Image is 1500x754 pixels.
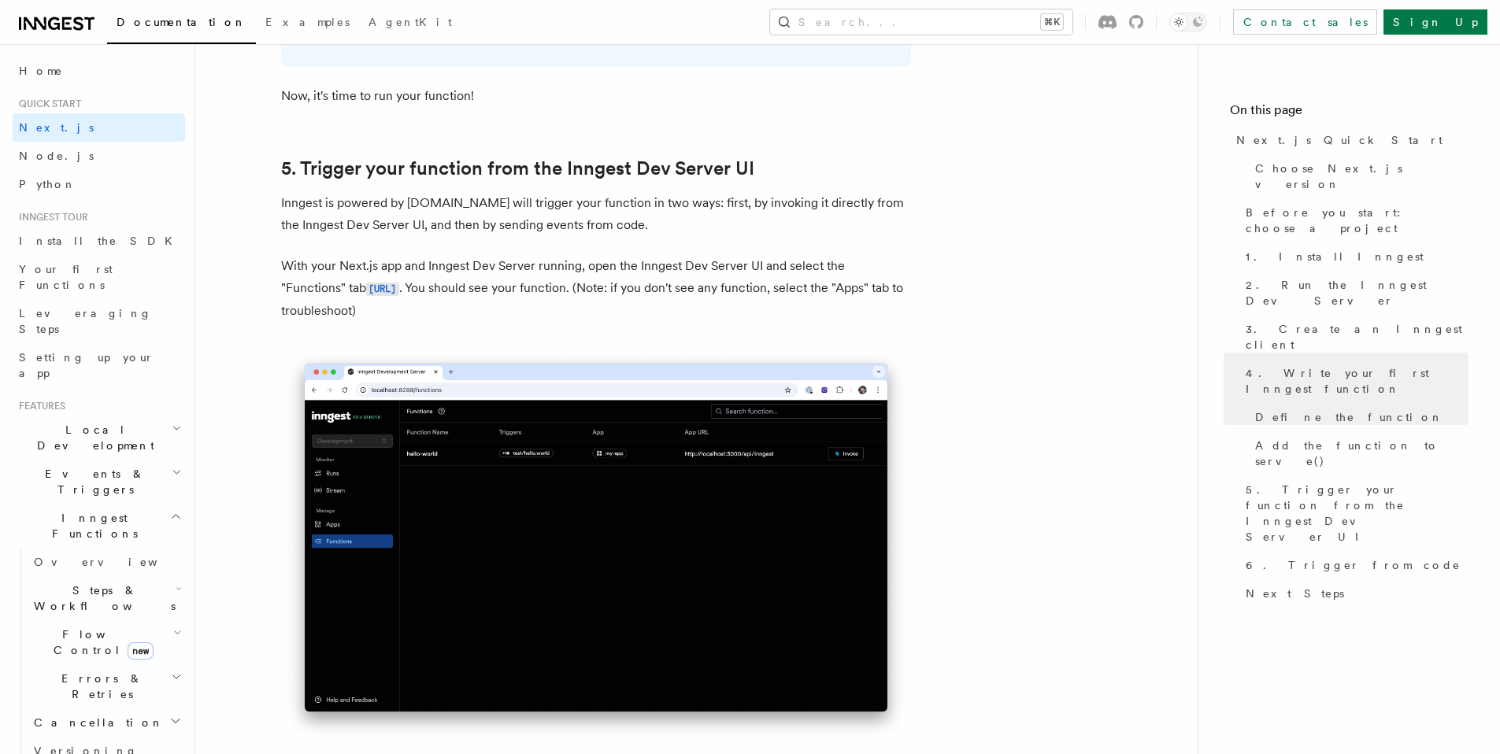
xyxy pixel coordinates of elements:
button: Toggle dark mode [1169,13,1207,31]
p: With your Next.js app and Inngest Dev Server running, open the Inngest Dev Server UI and select t... [281,255,911,322]
button: Local Development [13,416,185,460]
a: Next Steps [1239,579,1469,608]
span: 1. Install Inngest [1246,249,1424,264]
a: 2. Run the Inngest Dev Server [1239,271,1469,315]
span: Local Development [13,422,172,453]
span: Define the function [1255,409,1443,425]
a: Next.js [13,113,185,142]
span: Flow Control [28,626,173,658]
img: Inngest Dev Server web interface's functions tab with functions listed [281,347,911,743]
span: Events & Triggers [13,466,172,497]
a: 1. Install Inngest [1239,242,1469,271]
span: Python [19,178,76,190]
span: Features [13,400,65,412]
button: Steps & Workflows [28,576,185,620]
a: Add the function to serve() [1249,431,1469,475]
a: AgentKit [359,5,461,43]
span: Node.js [19,150,94,162]
span: Inngest Functions [13,510,170,541]
a: Python [13,170,185,198]
a: Install the SDK [13,227,185,255]
span: Leveraging Steps [19,307,152,335]
p: Inngest is powered by [DOMAIN_NAME] will trigger your function in two ways: first, by invoking it... [281,192,911,236]
span: new [128,642,154,660]
a: Next.js Quick Start [1230,126,1469,154]
a: 3. Create an Inngest client [1239,315,1469,359]
span: 2. Run the Inngest Dev Server [1246,277,1469,309]
a: 4. Write your first Inngest function [1239,359,1469,403]
button: Flow Controlnew [28,620,185,664]
kbd: ⌘K [1041,14,1063,30]
p: Now, it's time to run your function! [281,85,911,107]
a: Documentation [107,5,256,44]
a: Before you start: choose a project [1239,198,1469,242]
span: AgentKit [369,16,452,28]
span: Overview [34,556,196,568]
a: Node.js [13,142,185,170]
span: 3. Create an Inngest client [1246,321,1469,353]
span: Add the function to serve() [1255,438,1469,469]
span: Next.js Quick Start [1236,132,1443,148]
a: Home [13,57,185,85]
span: Install the SDK [19,235,182,247]
code: [URL] [366,283,399,296]
a: Sign Up [1383,9,1487,35]
a: Overview [28,548,185,576]
span: Your first Functions [19,263,113,291]
button: Cancellation [28,708,185,737]
span: 5. Trigger your function from the Inngest Dev Server UI [1246,482,1469,545]
a: Define the function [1249,403,1469,431]
a: Contact sales [1233,9,1377,35]
h4: On this page [1230,101,1469,126]
span: Examples [265,16,350,28]
span: Inngest tour [13,211,88,224]
a: Setting up your app [13,343,185,387]
span: Next.js [19,121,94,134]
a: Choose Next.js version [1249,154,1469,198]
span: Steps & Workflows [28,582,176,614]
span: Documentation [117,16,246,28]
span: Next Steps [1246,586,1344,601]
span: Setting up your app [19,351,154,379]
span: 4. Write your first Inngest function [1246,365,1469,397]
span: Errors & Retries [28,671,171,702]
span: Cancellation [28,715,164,730]
span: Choose Next.js version [1255,161,1469,192]
button: Inngest Functions [13,504,185,548]
a: 5. Trigger your function from the Inngest Dev Server UI [281,157,754,179]
button: Search...⌘K [770,9,1072,35]
a: 6. Trigger from code [1239,551,1469,579]
span: 6. Trigger from code [1246,557,1461,573]
a: Leveraging Steps [13,299,185,343]
a: 5. Trigger your function from the Inngest Dev Server UI [1239,475,1469,551]
button: Errors & Retries [28,664,185,708]
a: [URL] [366,280,399,295]
a: Your first Functions [13,255,185,299]
button: Events & Triggers [13,460,185,504]
a: Examples [256,5,359,43]
span: Quick start [13,98,81,110]
span: Home [19,63,63,79]
span: Before you start: choose a project [1246,205,1469,236]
